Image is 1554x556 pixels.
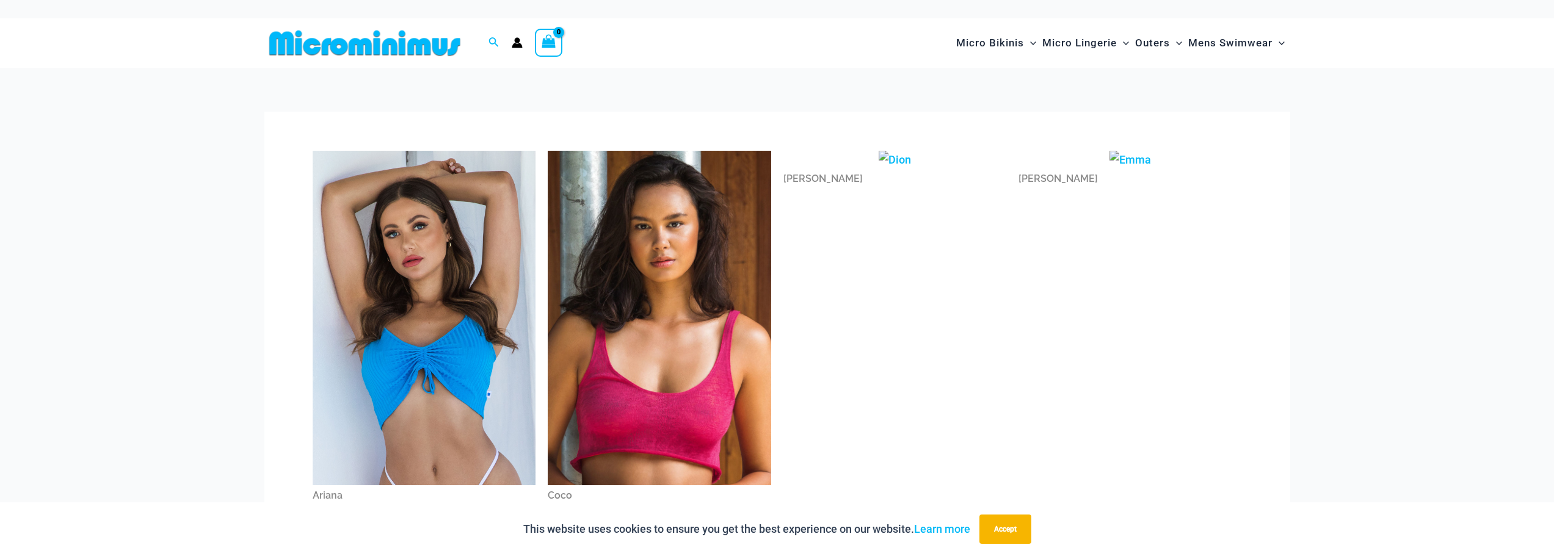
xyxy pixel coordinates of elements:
a: Emma[PERSON_NAME] [1018,151,1242,190]
span: Outers [1135,27,1170,59]
span: Micro Bikinis [956,27,1024,59]
a: ArianaAriana [313,151,536,506]
span: Menu Toggle [1273,27,1285,59]
img: Ariana [313,151,536,486]
img: Dion [879,151,911,169]
span: Mens Swimwear [1188,27,1273,59]
span: Micro Lingerie [1042,27,1117,59]
a: View Shopping Cart, empty [535,29,563,57]
span: Menu Toggle [1024,27,1036,59]
div: [PERSON_NAME] [1018,168,1242,189]
nav: Site Navigation [951,23,1290,63]
a: Account icon link [512,37,523,48]
div: Coco [548,485,771,506]
p: This website uses cookies to ensure you get the best experience on our website. [523,520,970,538]
span: Menu Toggle [1170,27,1182,59]
a: Micro LingerieMenu ToggleMenu Toggle [1039,24,1132,62]
a: CocoCoco [548,151,771,506]
button: Accept [979,514,1031,544]
a: Learn more [914,522,970,535]
a: Mens SwimwearMenu ToggleMenu Toggle [1185,24,1288,62]
div: [PERSON_NAME] [783,168,1007,189]
img: MM SHOP LOGO FLAT [264,29,465,57]
span: Menu Toggle [1117,27,1129,59]
div: Ariana [313,485,536,506]
a: Search icon link [488,35,499,51]
a: Dion[PERSON_NAME] [783,151,1007,190]
img: Emma [1109,151,1151,169]
a: OutersMenu ToggleMenu Toggle [1132,24,1185,62]
a: Micro BikinisMenu ToggleMenu Toggle [953,24,1039,62]
img: Coco [548,151,771,485]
